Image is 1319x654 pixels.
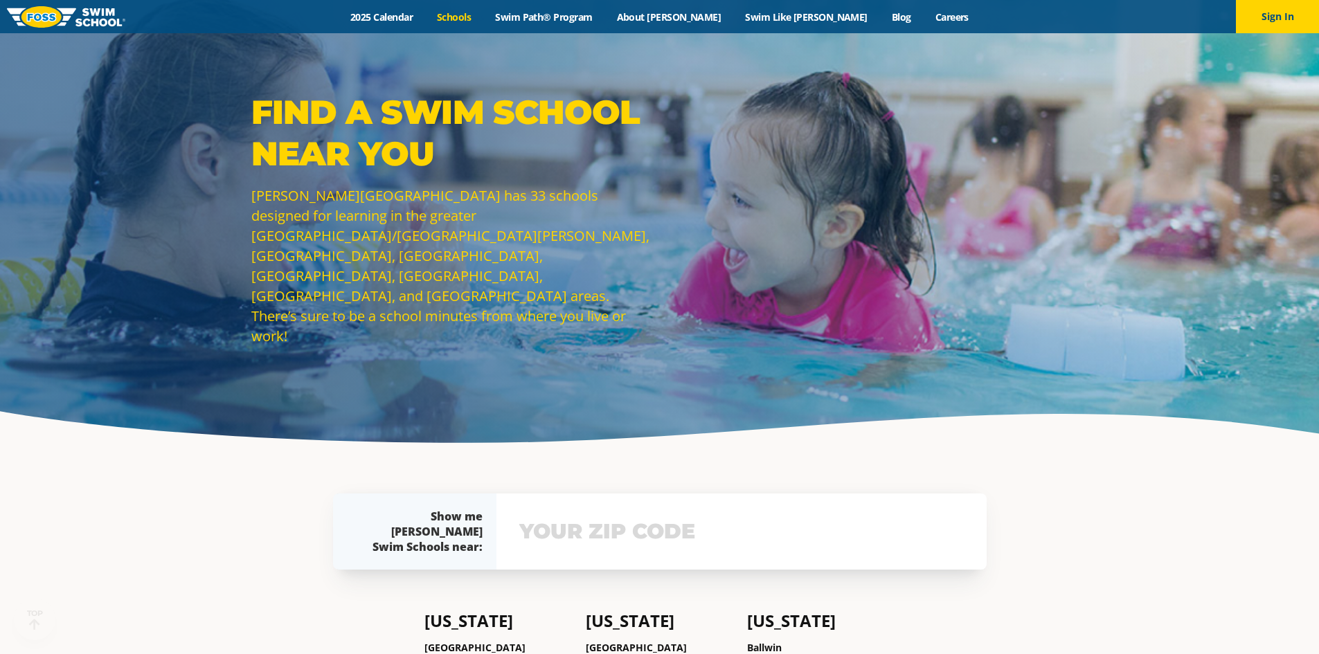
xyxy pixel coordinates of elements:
[361,509,483,554] div: Show me [PERSON_NAME] Swim Schools near:
[7,6,125,28] img: FOSS Swim School Logo
[425,10,483,24] a: Schools
[339,10,425,24] a: 2025 Calendar
[747,641,782,654] a: Ballwin
[586,641,687,654] a: [GEOGRAPHIC_DATA]
[586,611,733,630] h4: [US_STATE]
[424,611,572,630] h4: [US_STATE]
[27,609,43,630] div: TOP
[923,10,980,24] a: Careers
[604,10,733,24] a: About [PERSON_NAME]
[251,91,653,174] p: Find a Swim School Near You
[483,10,604,24] a: Swim Path® Program
[733,10,880,24] a: Swim Like [PERSON_NAME]
[747,611,895,630] h4: [US_STATE]
[879,10,923,24] a: Blog
[516,511,967,552] input: YOUR ZIP CODE
[251,185,653,346] p: [PERSON_NAME][GEOGRAPHIC_DATA] has 33 schools designed for learning in the greater [GEOGRAPHIC_DA...
[424,641,526,654] a: [GEOGRAPHIC_DATA]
